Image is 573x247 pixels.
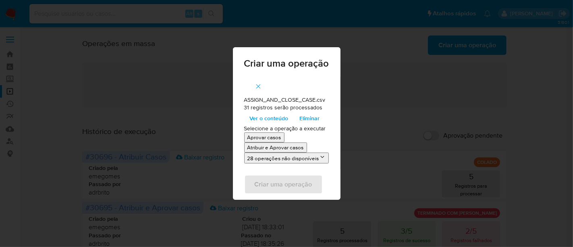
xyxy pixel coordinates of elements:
p: 31 registros serão processados [244,104,329,112]
p: Atribuir e Aprovar casos [247,144,304,151]
p: Aprovar casos [247,134,281,141]
span: Eliminar [300,113,320,124]
button: Ver o conteúdo [244,112,294,125]
button: Aprovar casos [244,132,284,142]
span: Criar uma operação [244,59,329,68]
button: Eliminar [294,112,326,125]
span: Ver o conteúdo [250,113,289,124]
p: Selecione a operação a executar [244,125,329,133]
button: 28 operações não disponíveis [244,153,329,163]
button: Atribuir e Aprovar casos [244,142,307,153]
p: ASSIGN_AND_CLOSE_CASE.csv [244,96,329,104]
